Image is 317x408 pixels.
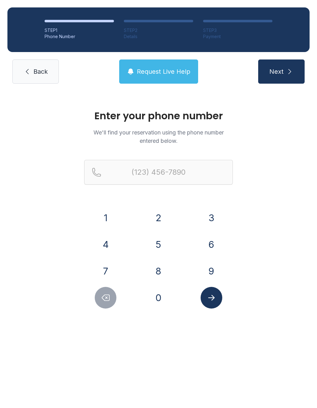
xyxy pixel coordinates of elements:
[148,287,169,309] button: 0
[201,287,222,309] button: Submit lookup form
[95,287,116,309] button: Delete number
[137,67,190,76] span: Request Live Help
[203,33,272,40] div: Payment
[84,160,233,185] input: Reservation phone number
[45,27,114,33] div: STEP 1
[84,128,233,145] p: We'll find your reservation using the phone number entered below.
[201,234,222,255] button: 6
[95,207,116,229] button: 1
[148,260,169,282] button: 8
[124,33,193,40] div: Details
[84,111,233,121] h1: Enter your phone number
[148,207,169,229] button: 2
[95,260,116,282] button: 7
[203,27,272,33] div: STEP 3
[45,33,114,40] div: Phone Number
[201,207,222,229] button: 3
[33,67,48,76] span: Back
[95,234,116,255] button: 4
[148,234,169,255] button: 5
[201,260,222,282] button: 9
[269,67,284,76] span: Next
[124,27,193,33] div: STEP 2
